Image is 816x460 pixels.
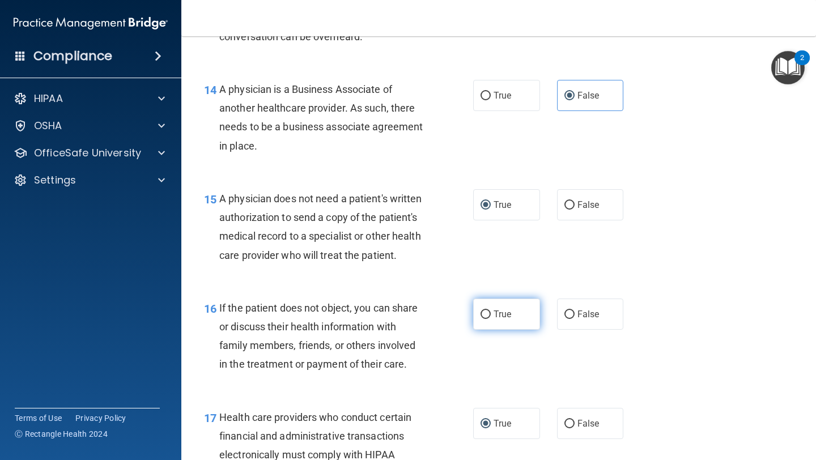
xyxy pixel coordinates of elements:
[15,412,62,424] a: Terms of Use
[564,420,575,428] input: False
[481,420,491,428] input: True
[577,90,600,101] span: False
[204,193,216,206] span: 15
[219,83,423,152] span: A physician is a Business Associate of another healthcare provider. As such, there needs to be a ...
[494,199,511,210] span: True
[494,309,511,320] span: True
[14,173,165,187] a: Settings
[481,201,491,210] input: True
[34,173,76,187] p: Settings
[494,90,511,101] span: True
[564,201,575,210] input: False
[34,146,141,160] p: OfficeSafe University
[33,48,112,64] h4: Compliance
[771,51,805,84] button: Open Resource Center, 2 new notifications
[34,119,62,133] p: OSHA
[14,119,165,133] a: OSHA
[219,193,422,261] span: A physician does not need a patient's written authorization to send a copy of the patient's medic...
[577,199,600,210] span: False
[14,146,165,160] a: OfficeSafe University
[204,411,216,425] span: 17
[800,58,804,73] div: 2
[204,83,216,97] span: 14
[34,92,63,105] p: HIPAA
[577,418,600,429] span: False
[15,428,108,440] span: Ⓒ Rectangle Health 2024
[577,309,600,320] span: False
[75,412,126,424] a: Privacy Policy
[204,302,216,316] span: 16
[564,310,575,319] input: False
[481,92,491,100] input: True
[494,418,511,429] span: True
[14,12,168,35] img: PMB logo
[564,92,575,100] input: False
[14,92,165,105] a: HIPAA
[481,310,491,319] input: True
[219,302,418,370] span: If the patient does not object, you can share or discuss their health information with family mem...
